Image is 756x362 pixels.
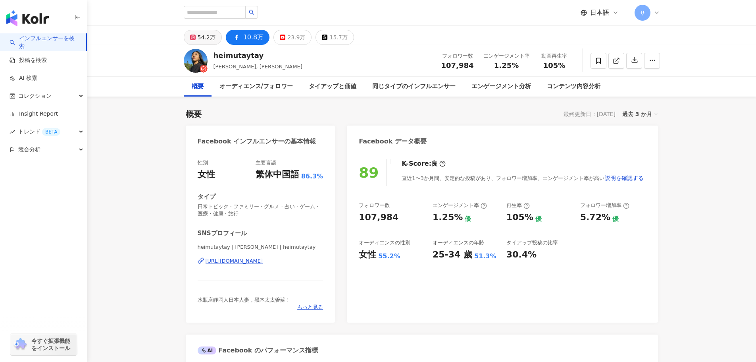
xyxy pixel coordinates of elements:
[640,8,645,17] span: サ
[378,252,400,261] div: 55.2%
[359,137,427,146] div: Facebook データ概要
[433,239,484,246] div: オーディエンスの年齢
[6,10,49,26] img: logo
[287,32,305,43] div: 23.9万
[256,159,276,166] div: 主要言語
[198,168,215,181] div: 女性
[18,141,40,159] span: 競合分析
[18,87,52,105] span: コレクション
[219,82,293,91] div: オーディエンス/フォロワー
[359,202,390,209] div: フォロワー数
[402,170,644,186] div: 直近1〜3か月間、安定的な投稿があり、フォロワー増加率、エンゲージメント率が高い
[10,129,15,135] span: rise
[535,215,542,223] div: 優
[198,32,215,43] div: 54.2万
[198,297,290,303] span: 水瓶座靜岡人日本人妻，黑木太太爹蘇！
[315,30,354,45] button: 15.7万
[431,159,438,168] div: 良
[184,30,222,45] button: 54.2万
[441,61,474,70] span: 107,984
[506,202,530,209] div: 再生率
[359,165,379,181] div: 89
[198,244,323,251] span: heimutaytay | [PERSON_NAME] | heimutaytay
[301,172,323,181] span: 86.3%
[198,229,247,238] div: SNSプロフィール
[329,32,347,43] div: 15.7万
[273,30,312,45] button: 23.9万
[433,249,472,261] div: 25-34 歲
[184,49,208,73] img: KOL Avatar
[433,211,463,224] div: 1.25%
[198,347,217,354] div: AI
[564,111,616,117] div: 最終更新日：[DATE]
[494,62,519,70] span: 1.25%
[622,109,658,119] div: 過去 3 か月
[256,168,299,181] div: 繁体中国語
[359,239,410,246] div: オーディエンスの性別
[198,203,323,217] span: 日常トピック · ファミリー · グルメ · 占い · ゲーム · 医療・健康 · 旅行
[214,50,302,60] div: heimutaytay
[10,334,77,355] a: chrome extension今すぐ拡張機能をインストール
[612,215,619,223] div: 優
[10,35,80,50] a: searchインフルエンサーを検索
[309,82,356,91] div: タイアップと価値
[297,304,323,311] span: もっと見る
[433,202,487,209] div: エンゲージメント率
[10,74,37,82] a: AI 検索
[31,337,75,352] span: 今すぐ拡張機能をインストール
[580,202,629,209] div: フォロワー増加率
[543,62,566,70] span: 105%
[359,249,376,261] div: 女性
[243,32,264,43] div: 10.8万
[471,82,531,91] div: エンゲージメント分析
[10,56,47,64] a: 投稿を検索
[465,215,471,223] div: 優
[13,338,28,351] img: chrome extension
[605,175,644,181] span: 説明を確認する
[359,211,398,224] div: 107,984
[590,8,609,17] span: 日本語
[198,137,316,146] div: Facebook インフルエンサーの基本情報
[506,249,537,261] div: 30.4%
[18,123,60,141] span: トレンド
[186,108,202,120] div: 概要
[474,252,496,261] div: 51.3%
[372,82,456,91] div: 同じタイプのインフルエンサー
[580,211,610,224] div: 5.72%
[198,193,215,201] div: タイプ
[604,170,644,186] button: 説明を確認する
[214,64,302,70] span: [PERSON_NAME], [PERSON_NAME]
[547,82,600,91] div: コンテンツ内容分析
[441,52,474,60] div: フォロワー数
[198,346,318,355] div: Facebook のパフォーマンス指標
[249,10,254,15] span: search
[226,30,270,45] button: 10.8万
[483,52,530,60] div: エンゲージメント率
[402,159,446,168] div: K-Score :
[192,82,204,91] div: 概要
[198,257,323,265] a: [URL][DOMAIN_NAME]
[539,52,569,60] div: 動画再生率
[42,128,60,136] div: BETA
[506,211,533,224] div: 105%
[10,110,58,118] a: Insight Report
[206,257,263,265] div: [URL][DOMAIN_NAME]
[198,159,208,166] div: 性別
[506,239,558,246] div: タイアップ投稿の比率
